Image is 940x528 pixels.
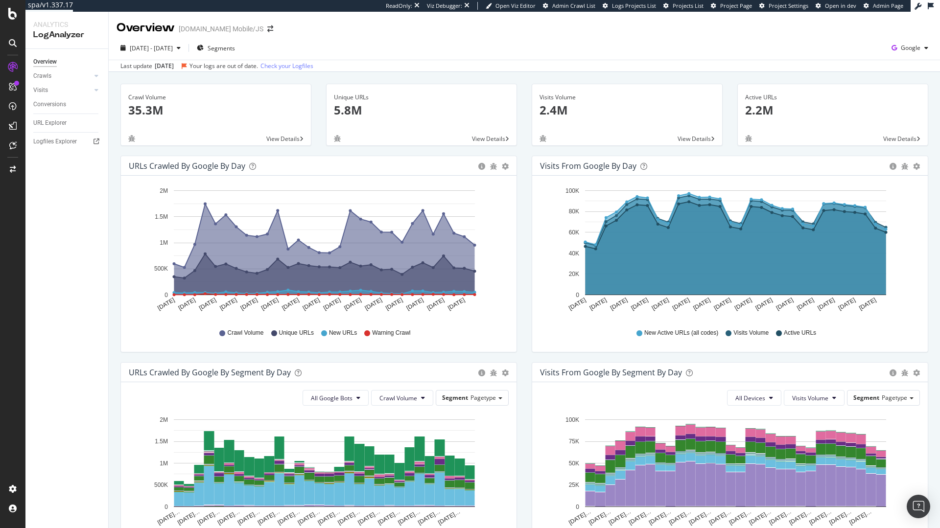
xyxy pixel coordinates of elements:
[913,369,920,376] div: gear
[792,394,828,402] span: Visits Volume
[154,266,168,273] text: 500K
[198,297,217,312] text: [DATE]
[784,390,845,406] button: Visits Volume
[303,390,369,406] button: All Google Bots
[495,2,536,9] span: Open Viz Editor
[603,2,656,10] a: Logs Projects List
[745,102,920,118] p: 2.2M
[260,297,280,312] text: [DATE]
[486,2,536,10] a: Open Viz Editor
[784,329,816,337] span: Active URLs
[446,297,466,312] text: [DATE]
[155,213,168,220] text: 1.5M
[569,271,579,277] text: 20K
[160,460,168,467] text: 1M
[565,187,579,194] text: 100K
[281,297,300,312] text: [DATE]
[609,297,629,312] text: [DATE]
[671,297,691,312] text: [DATE]
[569,438,579,445] text: 75K
[33,29,100,41] div: LogAnalyzer
[129,184,505,320] svg: A chart.
[427,2,462,10] div: Viz Debugger:
[644,329,718,337] span: New Active URLs (all codes)
[663,2,704,10] a: Projects List
[470,393,496,402] span: Pagetype
[837,297,857,312] text: [DATE]
[33,137,77,147] div: Logfiles Explorer
[160,239,168,246] text: 1M
[311,394,352,402] span: All Google Bots
[651,297,670,312] text: [DATE]
[817,297,836,312] text: [DATE]
[164,504,168,510] text: 0
[678,135,711,143] span: View Details
[33,118,67,128] div: URL Explorer
[907,495,930,518] div: Open Intercom Messenger
[322,297,342,312] text: [DATE]
[540,102,715,118] p: 2.4M
[713,297,732,312] text: [DATE]
[155,62,174,70] div: [DATE]
[825,2,856,9] span: Open in dev
[260,62,313,70] a: Check your Logfiles
[576,292,579,298] text: 0
[33,57,101,67] a: Overview
[117,40,185,56] button: [DATE] - [DATE]
[883,135,916,143] span: View Details
[502,163,509,170] div: gear
[33,20,100,29] div: Analytics
[193,40,239,56] button: Segments
[569,460,579,467] text: 50K
[816,2,856,10] a: Open in dev
[888,40,932,56] button: Google
[189,62,258,70] div: Your logs are out of date.
[540,184,916,320] svg: A chart.
[160,416,168,423] text: 2M
[569,208,579,215] text: 80K
[33,137,101,147] a: Logfiles Explorer
[858,297,877,312] text: [DATE]
[540,135,546,142] div: bug
[502,369,509,376] div: gear
[179,24,263,34] div: [DOMAIN_NAME] Mobile/JS
[890,163,896,170] div: circle-info
[120,62,313,70] div: Last update
[405,297,425,312] text: [DATE]
[156,297,176,312] text: [DATE]
[569,482,579,488] text: 25K
[796,297,815,312] text: [DATE]
[33,71,51,81] div: Crawls
[576,504,579,510] text: 0
[371,390,433,406] button: Crawl Volume
[901,163,908,170] div: bug
[890,369,896,376] div: circle-info
[727,390,781,406] button: All Devices
[735,394,765,402] span: All Devices
[569,229,579,236] text: 60K
[733,329,769,337] span: Visits Volume
[343,297,362,312] text: [DATE]
[239,297,259,312] text: [DATE]
[33,85,92,95] a: Visits
[540,161,636,171] div: Visits from Google by day
[33,57,57,67] div: Overview
[759,2,808,10] a: Project Settings
[33,71,92,81] a: Crawls
[33,85,48,95] div: Visits
[177,297,197,312] text: [DATE]
[33,99,66,110] div: Conversions
[329,329,357,337] span: New URLs
[864,2,903,10] a: Admin Page
[372,329,410,337] span: Warning Crawl
[540,413,916,527] svg: A chart.
[129,413,505,527] svg: A chart.
[552,2,595,9] span: Admin Crawl List
[754,297,774,312] text: [DATE]
[901,369,908,376] div: bug
[160,187,168,194] text: 2M
[128,102,304,118] p: 35.3M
